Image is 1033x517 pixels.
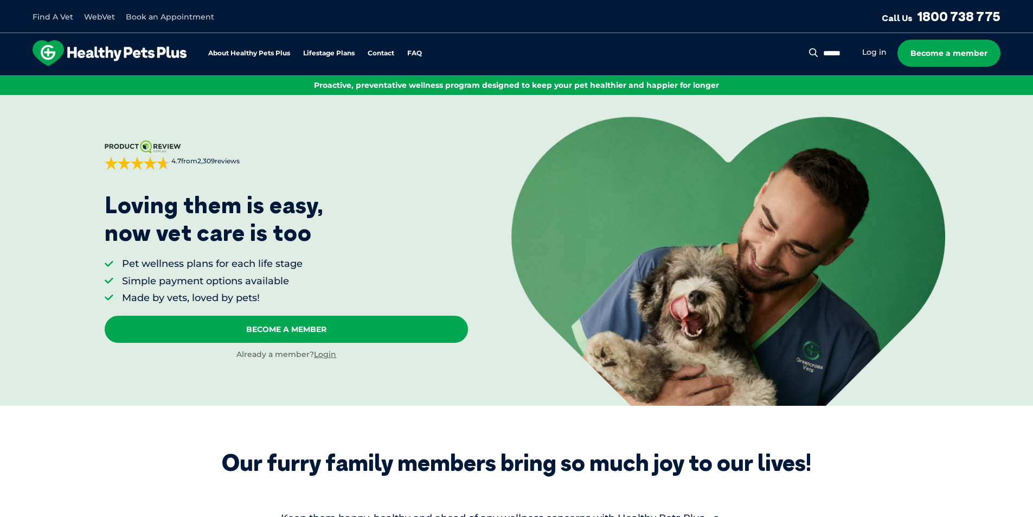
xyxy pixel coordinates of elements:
a: WebVet [84,12,115,22]
span: Call Us [882,12,913,23]
span: 2,309 reviews [197,157,240,165]
div: 4.7 out of 5 stars [105,157,170,170]
a: Lifestage Plans [303,50,355,57]
a: Become a member [897,40,1000,67]
a: Become A Member [105,316,468,343]
button: Search [807,47,820,58]
span: from [170,157,240,166]
div: Already a member? [105,349,468,360]
strong: 4.7 [171,157,181,165]
span: Proactive, preventative wellness program designed to keep your pet healthier and happier for longer [314,80,719,90]
li: Simple payment options available [122,275,303,288]
p: Loving them is easy, now vet care is too [105,192,324,246]
a: Contact [368,50,394,57]
li: Made by vets, loved by pets! [122,291,303,305]
a: Find A Vet [33,12,73,22]
a: About Healthy Pets Plus [208,50,290,57]
a: FAQ [407,50,422,57]
li: Pet wellness plans for each life stage [122,257,303,271]
div: Our furry family members bring so much joy to our lives! [222,449,811,476]
a: Login [314,349,336,359]
a: Book an Appointment [126,12,214,22]
a: Call Us1800 738 775 [882,8,1000,24]
img: <p>Loving them is easy, <br /> now vet care is too</p> [511,117,945,405]
a: Log in [862,47,887,58]
img: hpp-logo [33,40,187,66]
a: 4.7from2,309reviews [105,141,468,170]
